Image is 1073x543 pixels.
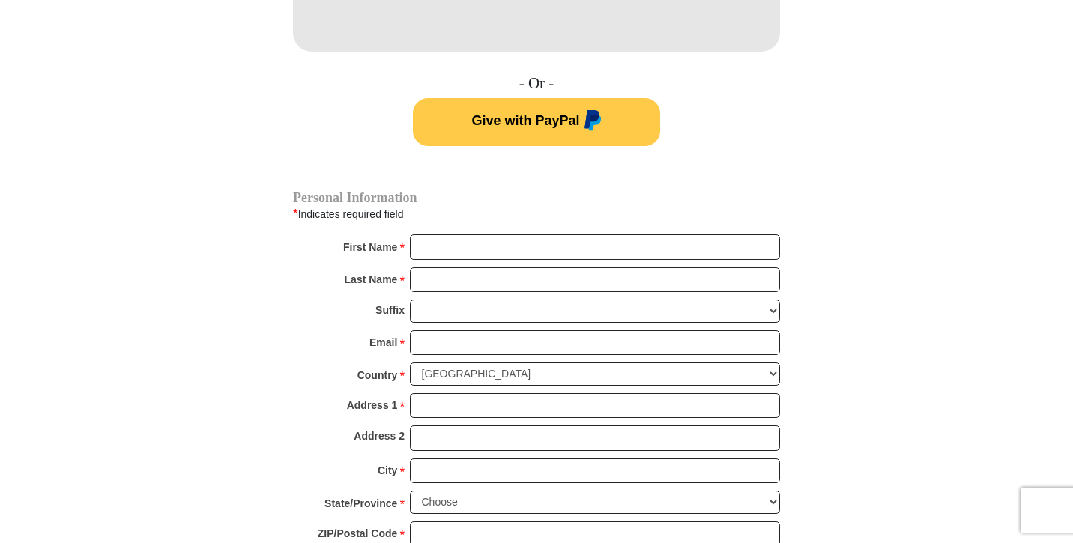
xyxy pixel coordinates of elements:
[378,460,397,481] strong: City
[345,269,398,290] strong: Last Name
[293,192,780,204] h4: Personal Information
[343,237,397,258] strong: First Name
[580,110,602,134] img: paypal
[293,204,780,224] div: Indicates required field
[357,365,398,386] strong: Country
[347,395,398,416] strong: Address 1
[369,332,397,353] strong: Email
[293,74,780,93] h4: - Or -
[375,300,405,321] strong: Suffix
[471,113,579,128] span: Give with PayPal
[324,493,397,514] strong: State/Province
[354,425,405,446] strong: Address 2
[413,98,660,146] button: Give with PayPal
